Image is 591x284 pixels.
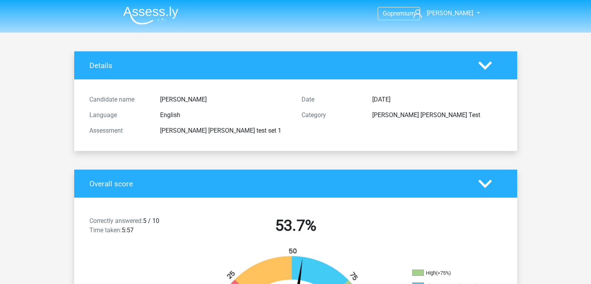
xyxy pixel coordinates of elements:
[296,110,366,120] div: Category
[89,179,467,188] h4: Overall score
[84,95,154,104] div: Candidate name
[366,95,508,104] div: [DATE]
[412,270,490,277] li: High
[89,226,122,234] span: Time taken:
[154,110,296,120] div: English
[436,270,451,276] div: (>75%)
[154,95,296,104] div: [PERSON_NAME]
[391,10,415,17] span: premium
[89,217,143,224] span: Correctly answered:
[123,6,178,25] img: Assessly
[84,216,190,238] div: 5 / 10 5:57
[366,110,508,120] div: [PERSON_NAME] [PERSON_NAME] Test
[84,126,154,135] div: Assessment
[383,10,391,17] span: Go
[154,126,296,135] div: [PERSON_NAME] [PERSON_NAME] test set 1
[195,216,396,235] h2: 53.7%
[378,8,420,19] a: Gopremium
[84,110,154,120] div: Language
[410,9,474,18] a: [PERSON_NAME]
[296,95,366,104] div: Date
[427,9,473,17] span: [PERSON_NAME]
[89,61,467,70] h4: Details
